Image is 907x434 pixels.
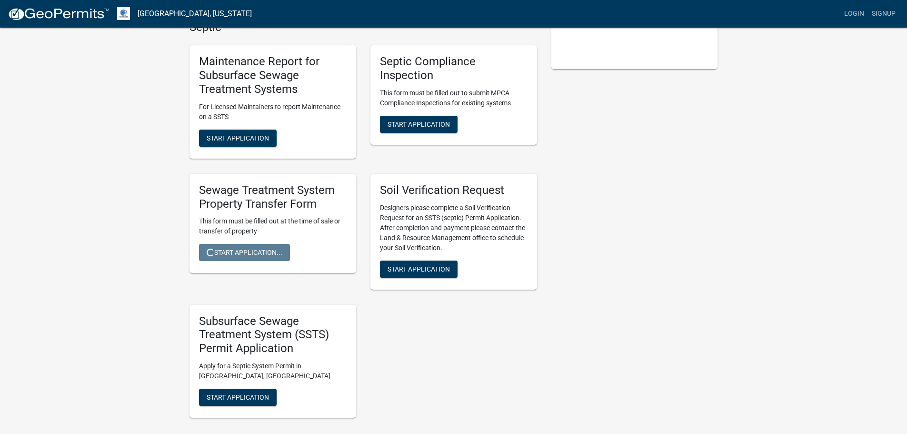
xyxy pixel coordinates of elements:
[199,361,347,381] p: Apply for a Septic System Permit in [GEOGRAPHIC_DATA], [GEOGRAPHIC_DATA]
[199,102,347,122] p: For Licensed Maintainers to report Maintenance on a SSTS
[207,393,269,401] span: Start Application
[388,265,450,273] span: Start Application
[380,116,458,133] button: Start Application
[199,55,347,96] h5: Maintenance Report for Subsurface Sewage Treatment Systems
[199,130,277,147] button: Start Application
[199,389,277,406] button: Start Application
[380,55,528,82] h5: Septic Compliance Inspection
[380,203,528,253] p: Designers please complete a Soil Verification Request for an SSTS (septic) Permit Application. Af...
[138,6,252,22] a: [GEOGRAPHIC_DATA], [US_STATE]
[380,261,458,278] button: Start Application
[117,7,130,20] img: Otter Tail County, Minnesota
[380,183,528,197] h5: Soil Verification Request
[199,183,347,211] h5: Sewage Treatment System Property Transfer Form
[388,120,450,128] span: Start Application
[380,88,528,108] p: This form must be filled out to submit MPCA Compliance Inspections for existing systems
[199,244,290,261] button: Start Application...
[868,5,899,23] a: Signup
[199,216,347,236] p: This form must be filled out at the time of sale or transfer of property
[207,134,269,141] span: Start Application
[199,314,347,355] h5: Subsurface Sewage Treatment System (SSTS) Permit Application
[840,5,868,23] a: Login
[207,249,282,256] span: Start Application...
